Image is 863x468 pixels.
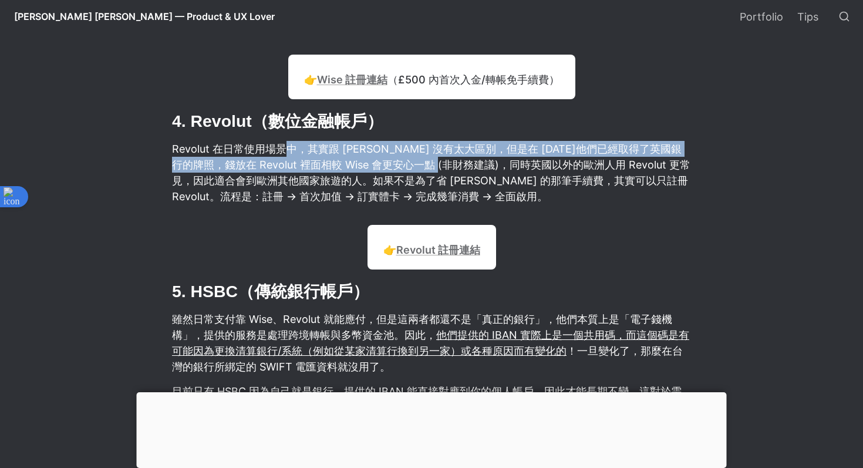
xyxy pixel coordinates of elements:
[137,392,727,465] iframe: Advertisement
[14,11,275,22] span: [PERSON_NAME] [PERSON_NAME] — Product & UX Lover
[171,382,692,433] p: 目前只有 HSBC 因為自己就是銀行，提供的 IBAN 能直接對應到你的個人帳戶，因此才能長期不變。這對於需要長期從台灣的英鎊外幣帳戶轉錢到英國英鎊帳戶的人來說非常重要，因為在海外要更改綁好的約...
[171,279,692,304] h2: 5. HSBC（傳統銀行帳戶）
[396,244,480,256] a: Revolut 註冊連結
[317,73,387,86] a: Wise 註冊連結
[171,109,692,134] h2: 4. Revolut（數位金融帳戶）
[382,240,481,260] p: 👉
[303,70,561,89] p: 👉 （£500 內首次入金/轉帳免手續費）
[171,139,692,206] p: Revolut 在日常使用場景中，其實跟 [PERSON_NAME] 沒有太大區別，但是在 [DATE]他們已經取得了英國銀行的牌照，錢放在 Revolut 裡面相較 Wise 會更安心一點 (...
[171,309,692,376] p: 雖然日常支付靠 Wise、Revolut 就能應付，但是這兩者都還不是「真正的銀行」，他們本質上是「電子錢機構」，提供的服務是處理跨境轉帳與多幣資金池。因此， ！一旦變化了，那麼在台灣的銀行所綁...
